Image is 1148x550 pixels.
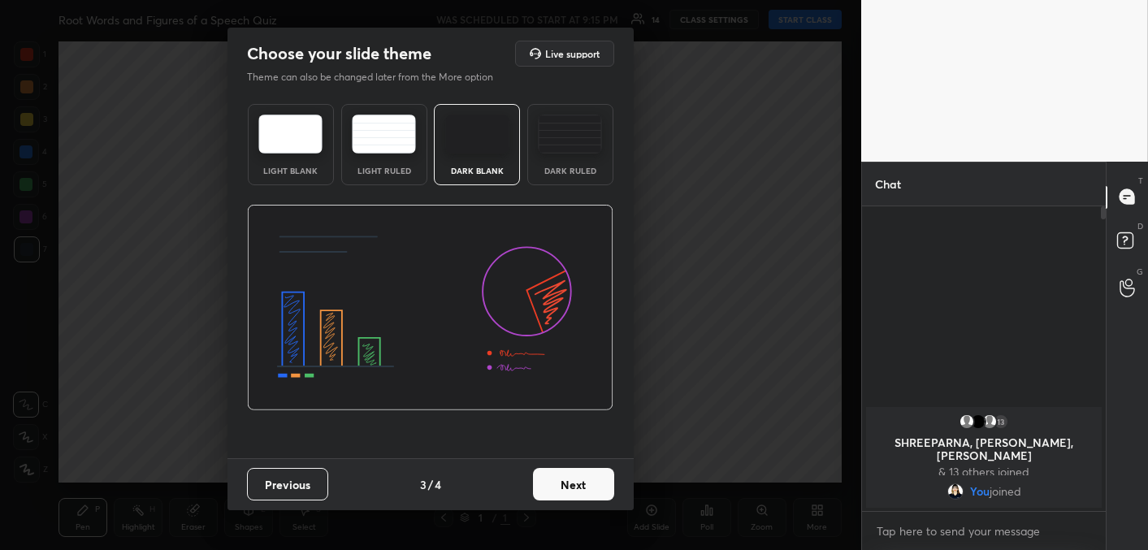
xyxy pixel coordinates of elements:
[420,476,427,493] h4: 3
[428,476,433,493] h4: /
[538,115,602,154] img: darkRuledTheme.de295e13.svg
[352,115,416,154] img: lightRuledTheme.5fabf969.svg
[435,476,441,493] h4: 4
[538,167,603,175] div: Dark Ruled
[445,115,509,154] img: darkTheme.f0cc69e5.svg
[947,483,963,500] img: 6cbd550340494928a88baab9f5add83d.jpg
[876,466,1092,479] p: & 13 others joined
[989,485,1020,498] span: joined
[247,43,431,64] h2: Choose your slide theme
[1137,220,1143,232] p: D
[1137,266,1143,278] p: G
[352,167,417,175] div: Light Ruled
[247,205,613,411] img: darkThemeBanner.d06ce4a2.svg
[258,167,323,175] div: Light Blank
[1138,175,1143,187] p: T
[247,468,328,500] button: Previous
[862,162,914,206] p: Chat
[545,49,600,58] h5: Live support
[959,414,975,430] img: default.png
[247,70,510,84] p: Theme can also be changed later from the More option
[258,115,323,154] img: lightTheme.e5ed3b09.svg
[981,414,998,430] img: default.png
[533,468,614,500] button: Next
[969,485,989,498] span: You
[444,167,509,175] div: Dark Blank
[876,436,1092,462] p: SHREEPARNA, [PERSON_NAME], [PERSON_NAME]
[970,414,986,430] img: 21df06bcdb644cfda31a162a64a34a5d.jpg
[993,414,1009,430] div: 13
[862,404,1106,511] div: grid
